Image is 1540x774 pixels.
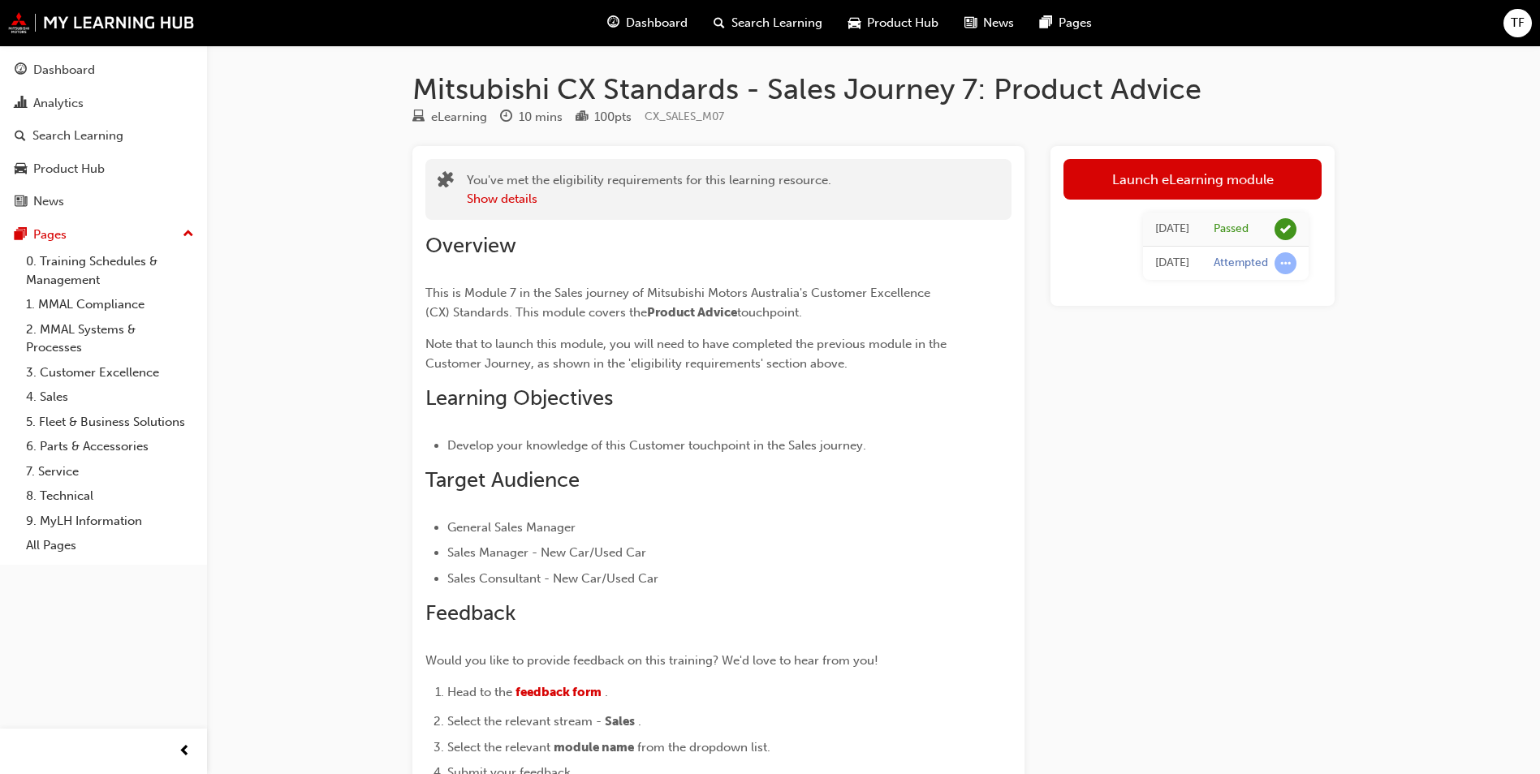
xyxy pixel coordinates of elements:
[447,740,550,755] span: Select the relevant
[835,6,951,40] a: car-iconProduct Hub
[467,190,537,209] button: Show details
[964,13,977,33] span: news-icon
[15,97,27,111] span: chart-icon
[6,88,201,118] a: Analytics
[951,6,1027,40] a: news-iconNews
[576,110,588,125] span: podium-icon
[1027,6,1105,40] a: pages-iconPages
[554,740,634,755] span: module name
[412,107,487,127] div: Type
[605,685,608,699] span: .
[19,249,201,292] a: 0. Training Schedules & Management
[467,171,831,208] div: You've met the eligibility requirements for this learning resource.
[6,154,201,184] a: Product Hub
[425,337,950,371] span: Note that to launch this module, you will need to have completed the previous module in the Custo...
[1275,252,1296,274] span: learningRecordVerb_ATTEMPT-icon
[6,220,201,250] button: Pages
[425,286,934,320] span: This is Module 7 in the Sales journey of Mitsubishi Motors Australia's Customer Excellence (CX) S...
[33,226,67,244] div: Pages
[15,195,27,209] span: news-icon
[425,233,516,258] span: Overview
[515,685,602,699] a: feedback form
[447,545,646,560] span: Sales Manager - New Car/Used Car
[731,14,822,32] span: Search Learning
[1155,254,1189,273] div: Tue Jan 21 2025 10:19:21 GMT+1100 (Australian Eastern Daylight Time)
[447,714,602,729] span: Select the relevant stream -
[1063,159,1322,200] a: Launch eLearning module
[638,714,641,729] span: .
[425,467,580,492] span: Target Audience
[594,6,701,40] a: guage-iconDashboard
[425,600,515,626] span: Feedback
[447,520,576,535] span: General Sales Manager
[848,13,861,33] span: car-icon
[19,292,201,317] a: 1. MMAL Compliance
[425,653,878,668] span: Would you like to provide feedback on this training? We'd love to hear from you!
[983,14,1014,32] span: News
[412,110,425,125] span: learningResourceType_ELEARNING-icon
[15,129,26,144] span: search-icon
[1503,9,1532,37] button: TF
[500,110,512,125] span: clock-icon
[431,108,487,127] div: eLearning
[626,14,688,32] span: Dashboard
[179,742,191,762] span: prev-icon
[32,127,123,145] div: Search Learning
[737,305,802,320] span: touchpoint.
[8,12,195,33] img: mmal
[6,52,201,220] button: DashboardAnalyticsSearch LearningProduct HubNews
[19,484,201,509] a: 8. Technical
[19,410,201,435] a: 5. Fleet & Business Solutions
[647,305,737,320] span: Product Advice
[605,714,635,729] span: Sales
[438,173,454,191] span: puzzle-icon
[1511,14,1525,32] span: TF
[701,6,835,40] a: search-iconSearch Learning
[19,434,201,459] a: 6. Parts & Accessories
[1214,221,1249,237] div: Passed
[576,107,632,127] div: Points
[594,108,632,127] div: 100 pts
[33,192,64,211] div: News
[19,360,201,385] a: 3. Customer Excellence
[6,187,201,217] a: News
[714,13,725,33] span: search-icon
[607,13,619,33] span: guage-icon
[33,94,84,113] div: Analytics
[19,385,201,410] a: 4. Sales
[645,110,724,123] span: Learning resource code
[15,63,27,78] span: guage-icon
[1214,256,1268,271] div: Attempted
[1275,218,1296,240] span: learningRecordVerb_PASS-icon
[519,108,563,127] div: 10 mins
[15,162,27,177] span: car-icon
[33,160,105,178] div: Product Hub
[637,740,770,755] span: from the dropdown list.
[19,509,201,534] a: 9. MyLH Information
[412,71,1335,107] h1: Mitsubishi CX Standards - Sales Journey 7: Product Advice
[447,685,512,699] span: Head to the
[6,55,201,85] a: Dashboard
[19,317,201,360] a: 2. MMAL Systems & Processes
[1155,220,1189,239] div: Tue Jan 21 2025 10:35:16 GMT+1100 (Australian Eastern Daylight Time)
[19,533,201,558] a: All Pages
[15,228,27,243] span: pages-icon
[447,438,866,453] span: Develop your knowledge of this Customer touchpoint in the Sales journey.
[867,14,938,32] span: Product Hub
[500,107,563,127] div: Duration
[19,459,201,484] a: 7. Service
[425,385,613,411] span: Learning Objectives
[1040,13,1052,33] span: pages-icon
[6,121,201,151] a: Search Learning
[183,224,194,245] span: up-icon
[1059,14,1092,32] span: Pages
[33,61,95,80] div: Dashboard
[447,571,658,586] span: Sales Consultant - New Car/Used Car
